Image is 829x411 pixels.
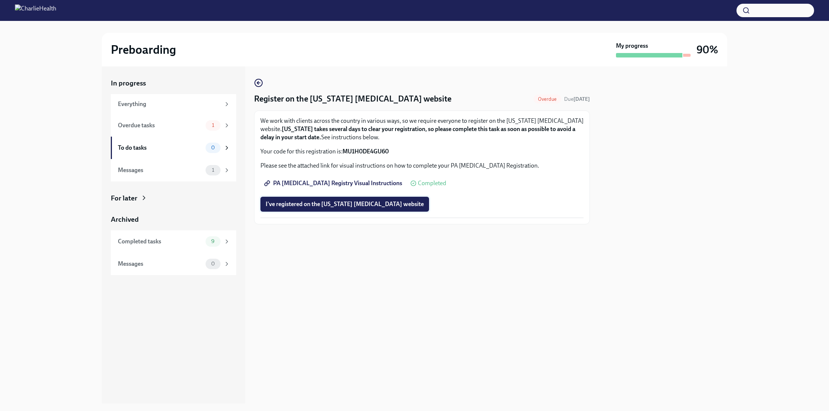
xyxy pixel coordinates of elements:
[118,121,203,130] div: Overdue tasks
[111,230,236,253] a: Completed tasks9
[111,159,236,181] a: Messages1
[207,145,219,150] span: 0
[207,167,219,173] span: 1
[207,239,219,244] span: 9
[118,237,203,246] div: Completed tasks
[564,96,590,103] span: August 28th, 2025 09:00
[111,193,236,203] a: For later
[573,96,590,102] strong: [DATE]
[266,180,402,187] span: PA [MEDICAL_DATA] Registry Visual Instructions
[564,96,590,102] span: Due
[260,125,575,141] strong: [US_STATE] takes several days to clear your registration, so please complete this task as soon as...
[118,100,220,108] div: Everything
[111,193,137,203] div: For later
[534,96,561,102] span: Overdue
[111,78,236,88] a: In progress
[118,144,203,152] div: To do tasks
[111,42,176,57] h2: Preboarding
[111,137,236,159] a: To do tasks0
[15,4,56,16] img: CharlieHealth
[111,253,236,275] a: Messages0
[418,180,446,186] span: Completed
[254,93,451,105] h4: Register on the [US_STATE] [MEDICAL_DATA] website
[111,94,236,114] a: Everything
[111,215,236,224] a: Archived
[118,260,203,268] div: Messages
[260,117,584,141] p: We work with clients across the country in various ways, so we require everyone to register on th...
[260,162,584,170] p: Please see the attached link for visual instructions on how to complete your PA [MEDICAL_DATA] Re...
[260,147,584,156] p: Your code for this registration is:
[118,166,203,174] div: Messages
[260,197,429,212] button: I've registered on the [US_STATE] [MEDICAL_DATA] website
[697,43,718,56] h3: 90%
[207,261,219,267] span: 0
[260,176,407,191] a: PA [MEDICAL_DATA] Registry Visual Instructions
[342,148,389,155] strong: MU1H0DE4GU60
[266,200,424,208] span: I've registered on the [US_STATE] [MEDICAL_DATA] website
[207,122,219,128] span: 1
[616,42,648,50] strong: My progress
[111,114,236,137] a: Overdue tasks1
